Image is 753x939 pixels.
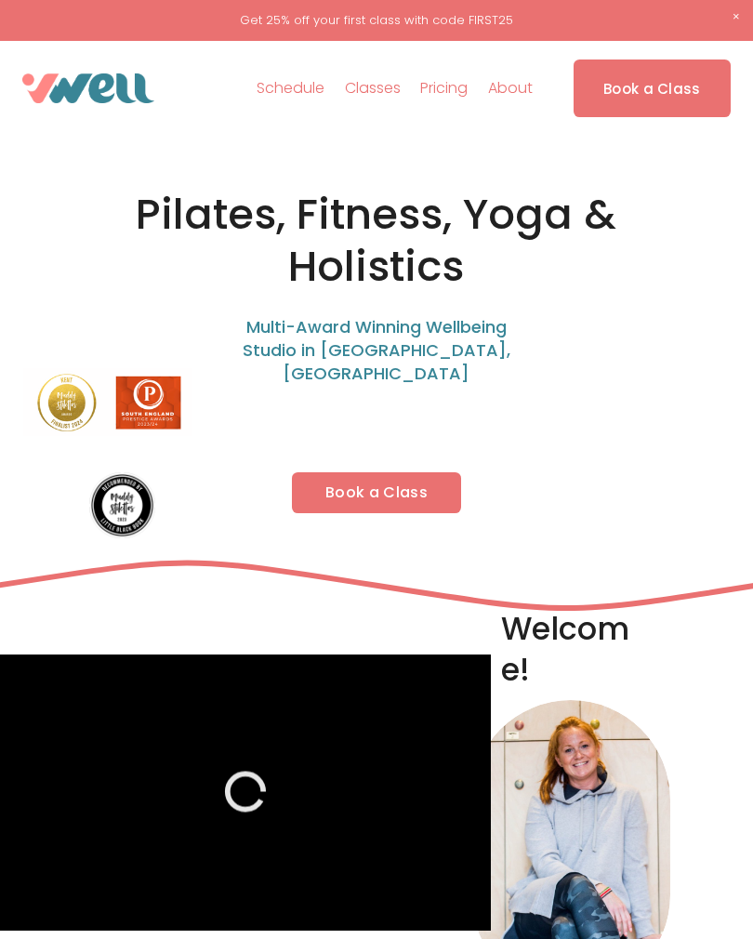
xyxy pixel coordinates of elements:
[292,472,461,513] a: Book a Class
[257,73,324,103] a: Schedule
[112,189,641,292] h1: Pilates, Fitness, Yoga & Holistics
[345,73,401,103] a: folder dropdown
[488,75,533,102] span: About
[488,73,533,103] a: folder dropdown
[574,60,731,116] a: Book a Class
[243,315,515,385] span: Multi-Award Winning Wellbeing Studio in [GEOGRAPHIC_DATA], [GEOGRAPHIC_DATA]
[22,73,154,103] img: VWell
[420,73,468,103] a: Pricing
[501,609,641,690] h2: Welcome!
[345,75,401,102] span: Classes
